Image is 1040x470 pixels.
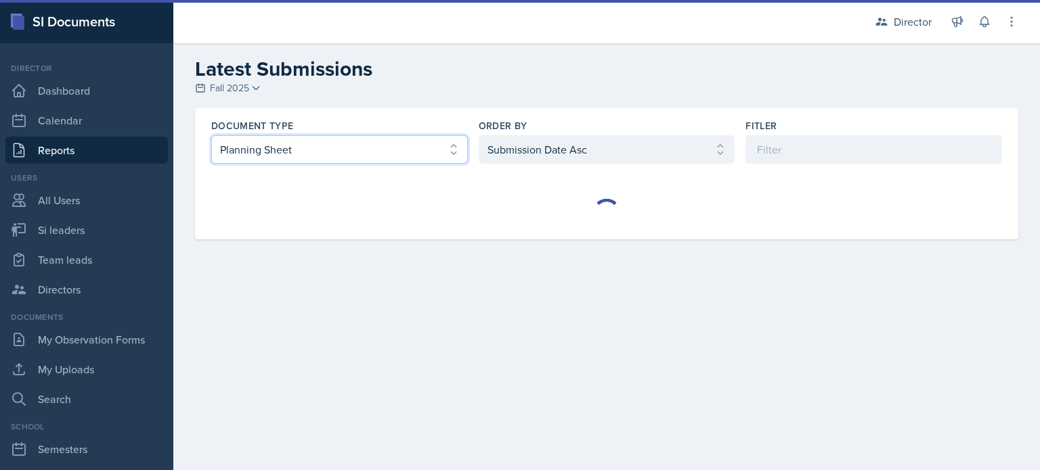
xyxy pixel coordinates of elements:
[5,421,168,433] div: School
[5,187,168,214] a: All Users
[5,172,168,184] div: Users
[5,385,168,413] a: Search
[195,57,1018,81] h2: Latest Submissions
[745,119,777,133] label: Fitler
[5,436,168,463] a: Semesters
[5,326,168,353] a: My Observation Forms
[5,77,168,104] a: Dashboard
[479,119,527,133] label: Order By
[5,107,168,134] a: Calendar
[5,62,168,74] div: Director
[5,311,168,323] div: Documents
[5,356,168,383] a: My Uploads
[5,137,168,164] a: Reports
[5,246,168,273] a: Team leads
[5,276,168,303] a: Directors
[5,216,168,243] a: Si leaders
[211,119,294,133] label: Document Type
[894,14,932,30] div: Director
[745,135,1002,164] input: Filter
[210,81,249,95] span: Fall 2025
